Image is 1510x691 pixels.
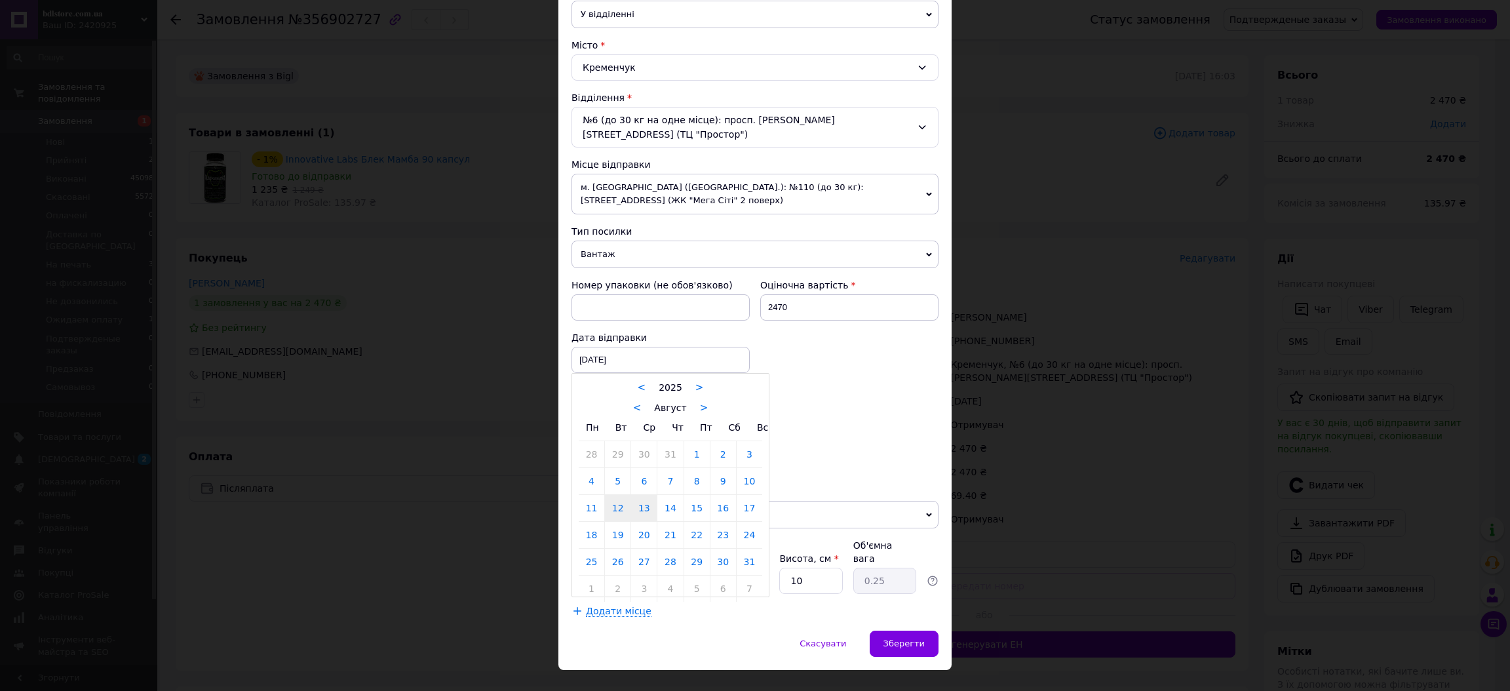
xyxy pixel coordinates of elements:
a: < [633,402,642,414]
a: 1 [684,441,710,467]
a: 7 [737,576,762,602]
a: > [695,382,704,393]
span: Додати місце [586,606,651,617]
span: Август [654,403,686,413]
a: 14 [657,495,683,521]
span: Вс [757,422,768,433]
span: Чт [672,422,684,433]
span: Сб [729,422,741,433]
a: 25 [579,549,604,575]
span: Пн [586,422,599,433]
a: 26 [605,549,630,575]
a: 3 [631,576,657,602]
a: 18 [579,522,604,548]
a: 31 [737,549,762,575]
a: 2 [710,441,736,467]
span: Пт [700,422,712,433]
span: Вт [615,422,627,433]
a: 12 [605,495,630,521]
a: 30 [631,441,657,467]
a: 4 [657,576,683,602]
a: 6 [631,468,657,494]
a: 7 [657,468,683,494]
a: 20 [631,522,657,548]
a: 4 [579,468,604,494]
a: 8 [684,468,710,494]
a: 29 [684,549,710,575]
a: 11 [579,495,604,521]
a: 15 [684,495,710,521]
span: Скасувати [800,639,846,648]
a: 6 [710,576,736,602]
a: > [700,402,708,414]
a: 29 [605,441,630,467]
a: 24 [737,522,762,548]
a: 2 [605,576,630,602]
span: Ср [643,422,655,433]
a: 5 [605,468,630,494]
a: 22 [684,522,710,548]
a: 19 [605,522,630,548]
span: 2025 [659,382,682,393]
a: 10 [737,468,762,494]
span: Зберегти [883,639,925,648]
a: 23 [710,522,736,548]
a: 28 [657,549,683,575]
a: 3 [737,441,762,467]
a: 16 [710,495,736,521]
a: 31 [657,441,683,467]
a: 5 [684,576,710,602]
a: 21 [657,522,683,548]
a: 9 [710,468,736,494]
a: 17 [737,495,762,521]
a: 27 [631,549,657,575]
a: 28 [579,441,604,467]
a: 1 [579,576,604,602]
a: < [638,382,646,393]
a: 13 [631,495,657,521]
a: 30 [710,549,736,575]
